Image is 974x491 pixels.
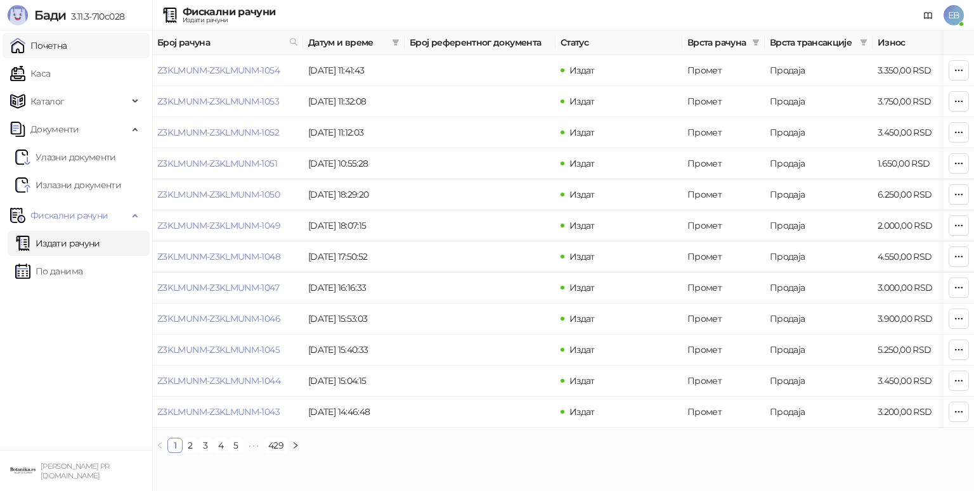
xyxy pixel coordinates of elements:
td: Продаја [765,210,873,241]
img: 64x64-companyLogo-0e2e8aaa-0bd2-431b-8613-6e3c65811325.png [10,458,36,483]
th: Статус [555,30,682,55]
td: 5.250,00 RSD [873,335,961,366]
td: Z3KLMUNM-Z3KLMUNM-1048 [152,241,303,272]
td: Продаја [765,241,873,272]
img: Logo [8,5,28,25]
th: Број референтног документа [405,30,555,55]
span: Издат [569,251,595,262]
td: Промет [682,210,765,241]
td: [DATE] 16:16:33 [303,272,405,303]
td: Продаја [765,272,873,303]
span: filter [392,39,399,46]
span: Каталог [30,89,65,114]
a: Ulazni dokumentiУлазни документи [15,144,116,170]
li: Претходна страна [152,438,167,453]
td: Z3KLMUNM-Z3KLMUNM-1049 [152,210,303,241]
span: Издат [569,220,595,231]
td: Промет [682,366,765,397]
a: Z3KLMUNM-Z3KLMUNM-1046 [157,313,280,324]
li: Следећих 5 Страна [243,438,264,453]
span: Издат [569,96,595,107]
span: Издат [569,282,595,293]
td: Z3KLMUNM-Z3KLMUNM-1052 [152,117,303,148]
td: 2.000,00 RSD [873,210,961,241]
td: [DATE] 18:07:15 [303,210,405,241]
span: Бади [34,8,66,23]
div: Фискални рачуни [183,7,275,17]
td: [DATE] 15:04:15 [303,366,405,397]
a: 5 [229,438,243,452]
small: [PERSON_NAME] PR [DOMAIN_NAME] [41,462,110,480]
td: Z3KLMUNM-Z3KLMUNM-1044 [152,366,303,397]
td: Z3KLMUNM-Z3KLMUNM-1054 [152,55,303,86]
td: Z3KLMUNM-Z3KLMUNM-1051 [152,148,303,179]
td: Продаја [765,117,873,148]
span: Издат [569,344,595,355]
th: Врста трансакције [765,30,873,55]
a: Излазни документи [15,172,121,198]
span: Износ [878,35,944,49]
span: ••• [243,438,264,453]
span: filter [857,33,870,52]
td: Z3KLMUNM-Z3KLMUNM-1050 [152,179,303,210]
span: Документи [30,117,79,142]
a: 1 [168,438,182,452]
td: Z3KLMUNM-Z3KLMUNM-1053 [152,86,303,117]
a: Z3KLMUNM-Z3KLMUNM-1044 [157,375,280,386]
a: Z3KLMUNM-Z3KLMUNM-1054 [157,65,280,76]
a: 2 [183,438,197,452]
td: Промет [682,117,765,148]
a: Z3KLMUNM-Z3KLMUNM-1045 [157,344,280,355]
span: filter [752,39,760,46]
a: Z3KLMUNM-Z3KLMUNM-1047 [157,282,279,293]
td: 1.650,00 RSD [873,148,961,179]
span: Издат [569,375,595,386]
a: Z3KLMUNM-Z3KLMUNM-1052 [157,127,279,138]
th: Врста рачуна [682,30,765,55]
span: filter [860,39,867,46]
td: Промет [682,179,765,210]
td: Z3KLMUNM-Z3KLMUNM-1046 [152,303,303,335]
td: Продаја [765,179,873,210]
td: Промет [682,86,765,117]
td: 3.450,00 RSD [873,117,961,148]
td: 3.900,00 RSD [873,303,961,335]
td: Промет [682,303,765,335]
td: [DATE] 15:53:03 [303,303,405,335]
td: 3.200,00 RSD [873,397,961,428]
span: filter [389,33,402,52]
td: [DATE] 18:29:20 [303,179,405,210]
span: Број рачуна [157,35,284,49]
a: Документација [918,5,938,25]
td: 6.250,00 RSD [873,179,961,210]
td: 3.000,00 RSD [873,272,961,303]
span: Издат [569,158,595,169]
td: [DATE] 15:40:33 [303,335,405,366]
li: 1 [167,438,183,453]
td: Промет [682,272,765,303]
td: [DATE] 14:46:48 [303,397,405,428]
button: left [152,438,167,453]
td: Продаја [765,148,873,179]
a: Z3KLMUNM-Z3KLMUNM-1051 [157,158,277,169]
td: 4.550,00 RSD [873,241,961,272]
td: Продаја [765,335,873,366]
a: Z3KLMUNM-Z3KLMUNM-1050 [157,189,280,200]
td: [DATE] 17:50:52 [303,241,405,272]
span: left [156,442,164,449]
span: EB [944,5,964,25]
span: Врста рачуна [687,35,747,49]
li: 2 [183,438,198,453]
a: 3 [198,438,212,452]
td: Продаја [765,303,873,335]
td: Продаја [765,55,873,86]
td: Промет [682,335,765,366]
span: right [292,442,299,449]
span: Издат [569,313,595,324]
td: Промет [682,397,765,428]
td: [DATE] 11:41:43 [303,55,405,86]
a: 4 [214,438,228,452]
td: 3.750,00 RSD [873,86,961,117]
td: [DATE] 11:32:08 [303,86,405,117]
a: По данима [15,258,82,284]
